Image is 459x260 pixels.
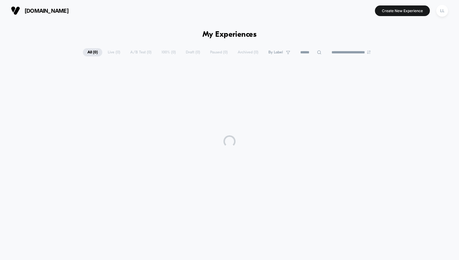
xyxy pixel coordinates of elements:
span: By Label [268,50,283,55]
span: [DOMAIN_NAME] [25,8,69,14]
span: All ( 0 ) [83,48,102,56]
h1: My Experiences [202,30,257,39]
img: Visually logo [11,6,20,15]
button: [DOMAIN_NAME] [9,6,70,15]
button: LL [434,5,450,17]
button: Create New Experience [375,5,430,16]
div: LL [436,5,448,17]
img: end [367,50,371,54]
